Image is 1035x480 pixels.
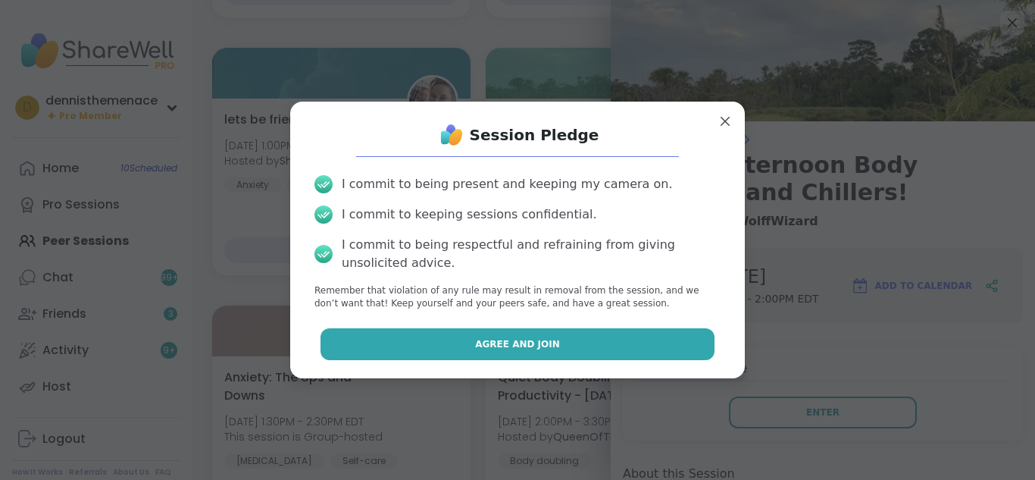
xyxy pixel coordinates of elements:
[342,236,721,272] div: I commit to being respectful and refraining from giving unsolicited advice.
[342,205,597,224] div: I commit to keeping sessions confidential.
[475,337,560,351] span: Agree and Join
[470,124,599,146] h1: Session Pledge
[314,284,721,310] p: Remember that violation of any rule may result in removal from the session, and we don’t want tha...
[342,175,672,193] div: I commit to being present and keeping my camera on.
[321,328,715,360] button: Agree and Join
[436,120,467,150] img: ShareWell Logo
